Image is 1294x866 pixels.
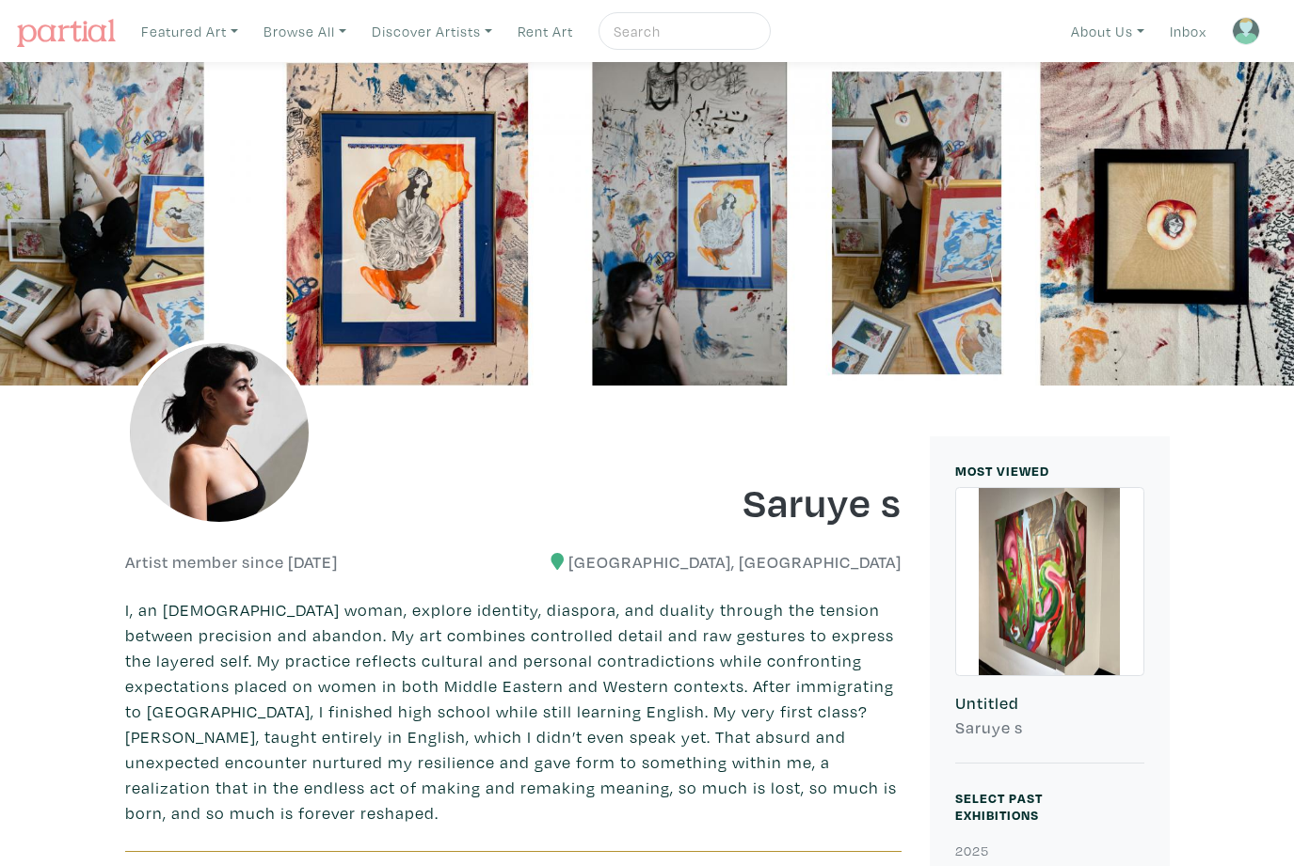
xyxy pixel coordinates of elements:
h1: Saruye s [527,476,902,527]
a: About Us [1062,12,1153,51]
small: 2025 [955,842,989,859]
input: Search [612,20,753,43]
h6: [GEOGRAPHIC_DATA], [GEOGRAPHIC_DATA] [527,552,902,573]
a: Rent Art [509,12,582,51]
small: MOST VIEWED [955,462,1049,480]
a: Untitled Saruye s [955,487,1144,764]
a: Featured Art [133,12,247,51]
a: Browse All [255,12,355,51]
small: Select Past Exhibitions [955,789,1043,824]
img: phpThumb.php [125,339,313,527]
h6: Artist member since [DATE] [125,552,338,573]
h6: Saruye s [955,717,1144,738]
p: I, an [DEMOGRAPHIC_DATA] woman, explore identity, diaspora, and duality through the tension betwe... [125,597,902,826]
img: avatar.png [1232,17,1260,45]
h6: Untitled [955,693,1144,714]
a: Discover Artists [363,12,501,51]
a: Inbox [1161,12,1215,51]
